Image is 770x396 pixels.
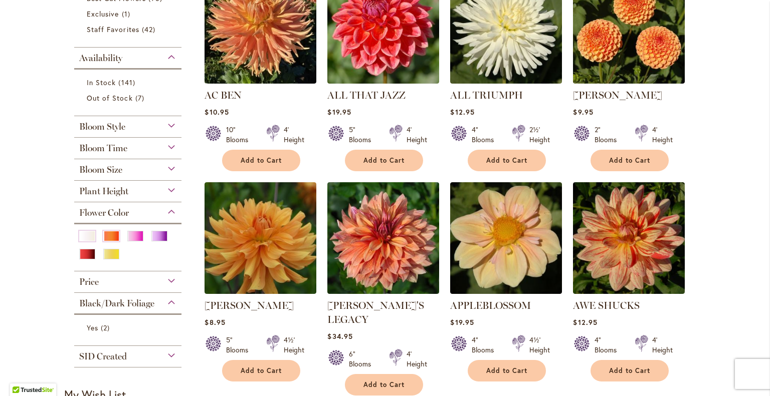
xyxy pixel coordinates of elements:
span: SID Created [79,351,127,362]
span: Price [79,276,99,287]
div: 4½' Height [529,335,550,355]
span: $8.95 [205,317,225,327]
span: Exclusive [87,9,119,19]
a: In Stock 141 [87,77,171,88]
iframe: Launch Accessibility Center [8,360,36,388]
div: 4" Blooms [595,335,623,355]
div: 5" Blooms [226,335,254,355]
span: $19.95 [327,107,351,117]
div: 4' Height [284,125,304,145]
button: Add to Cart [345,374,423,395]
span: Black/Dark Foliage [79,298,154,309]
a: AWE SHUCKS [573,299,640,311]
span: $9.95 [573,107,593,117]
span: Add to Cart [241,366,282,375]
div: 2" Blooms [595,125,623,145]
div: 4" Blooms [472,335,500,355]
div: 4' Height [652,335,673,355]
a: Staff Favorites [87,24,171,35]
button: Add to Cart [345,150,423,171]
button: Add to Cart [591,150,669,171]
button: Add to Cart [222,150,300,171]
a: AMBER QUEEN [573,76,685,86]
div: 2½' Height [529,125,550,145]
a: ALL THAT JAZZ [327,76,439,86]
span: In Stock [87,78,116,87]
span: 42 [142,24,158,35]
span: $19.95 [450,317,474,327]
div: 6" Blooms [349,349,377,369]
span: Yes [87,323,98,332]
div: 4' Height [407,349,427,369]
a: APPLEBLOSSOM [450,286,562,296]
span: Add to Cart [486,366,527,375]
a: APPLEBLOSSOM [450,299,531,311]
a: ALL TRIUMPH [450,76,562,86]
button: Add to Cart [222,360,300,381]
a: [PERSON_NAME]'S LEGACY [327,299,424,325]
span: Availability [79,53,122,64]
span: Add to Cart [363,380,405,389]
img: APPLEBLOSSOM [450,182,562,294]
span: Add to Cart [486,156,527,165]
div: 5" Blooms [349,125,377,145]
div: 4" Blooms [472,125,500,145]
span: Add to Cart [363,156,405,165]
span: Out of Stock [87,93,133,103]
div: 4' Height [407,125,427,145]
a: [PERSON_NAME] [573,89,662,101]
button: Add to Cart [468,150,546,171]
span: $10.95 [205,107,229,117]
a: ALL THAT JAZZ [327,89,406,101]
a: Exclusive [87,9,171,19]
span: Add to Cart [609,156,650,165]
span: Bloom Style [79,121,125,132]
span: Add to Cart [241,156,282,165]
img: ANDREW CHARLES [205,182,316,294]
span: Add to Cart [609,366,650,375]
a: [PERSON_NAME] [205,299,294,311]
div: 10" Blooms [226,125,254,145]
a: Out of Stock 7 [87,93,171,103]
a: Yes 2 [87,322,171,333]
span: 141 [118,77,137,88]
span: Bloom Size [79,164,122,175]
a: ANDREW CHARLES [205,286,316,296]
a: AC BEN [205,76,316,86]
div: 4½' Height [284,335,304,355]
a: AWE SHUCKS [573,286,685,296]
img: AWE SHUCKS [573,182,685,294]
span: $12.95 [573,317,597,327]
span: Plant Height [79,186,128,197]
a: ALL TRIUMPH [450,89,523,101]
a: Andy's Legacy [327,286,439,296]
a: AC BEN [205,89,242,101]
button: Add to Cart [591,360,669,381]
span: 1 [122,9,133,19]
button: Add to Cart [468,360,546,381]
span: $34.95 [327,331,352,341]
span: Flower Color [79,207,129,218]
span: Staff Favorites [87,25,139,34]
span: Bloom Time [79,143,127,154]
span: 2 [101,322,112,333]
span: $12.95 [450,107,474,117]
img: Andy's Legacy [327,182,439,294]
span: 7 [135,93,147,103]
div: 4' Height [652,125,673,145]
